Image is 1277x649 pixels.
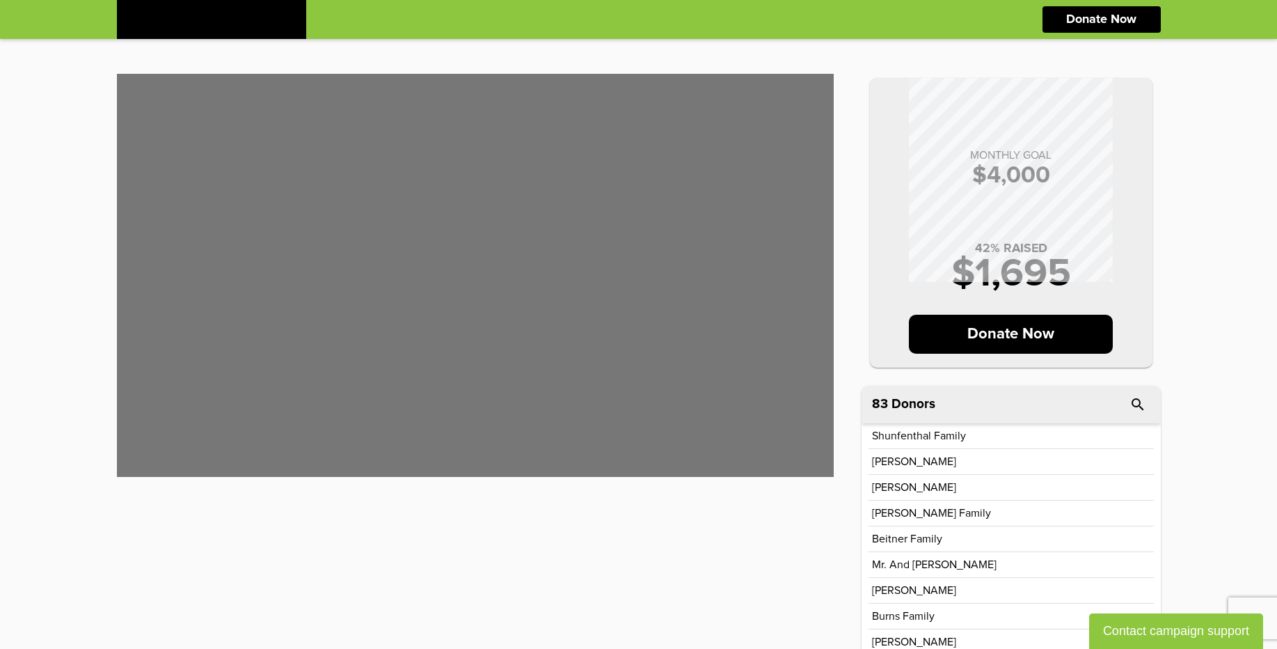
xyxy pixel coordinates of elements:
[872,398,888,411] span: 83
[872,482,956,493] p: [PERSON_NAME]
[117,74,834,477] img: sHfyl5CMYm
[909,315,1113,354] p: Donate Now
[872,559,997,570] p: Mr. and [PERSON_NAME]
[872,533,942,545] p: Beitner Family
[1129,396,1146,413] i: search
[872,585,956,596] p: [PERSON_NAME]
[872,636,956,648] p: [PERSON_NAME]
[124,7,299,32] img: logonobg
[872,611,935,622] p: Burns Family
[872,430,966,441] p: Shunfenthal Family
[1089,613,1263,649] button: Contact campaign support
[891,398,935,411] p: Donors
[1066,13,1136,26] p: Donate Now
[872,508,991,519] p: [PERSON_NAME] Family
[872,456,956,467] p: [PERSON_NAME]
[884,164,1139,187] p: $
[884,150,1139,161] p: MONTHLY GOAL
